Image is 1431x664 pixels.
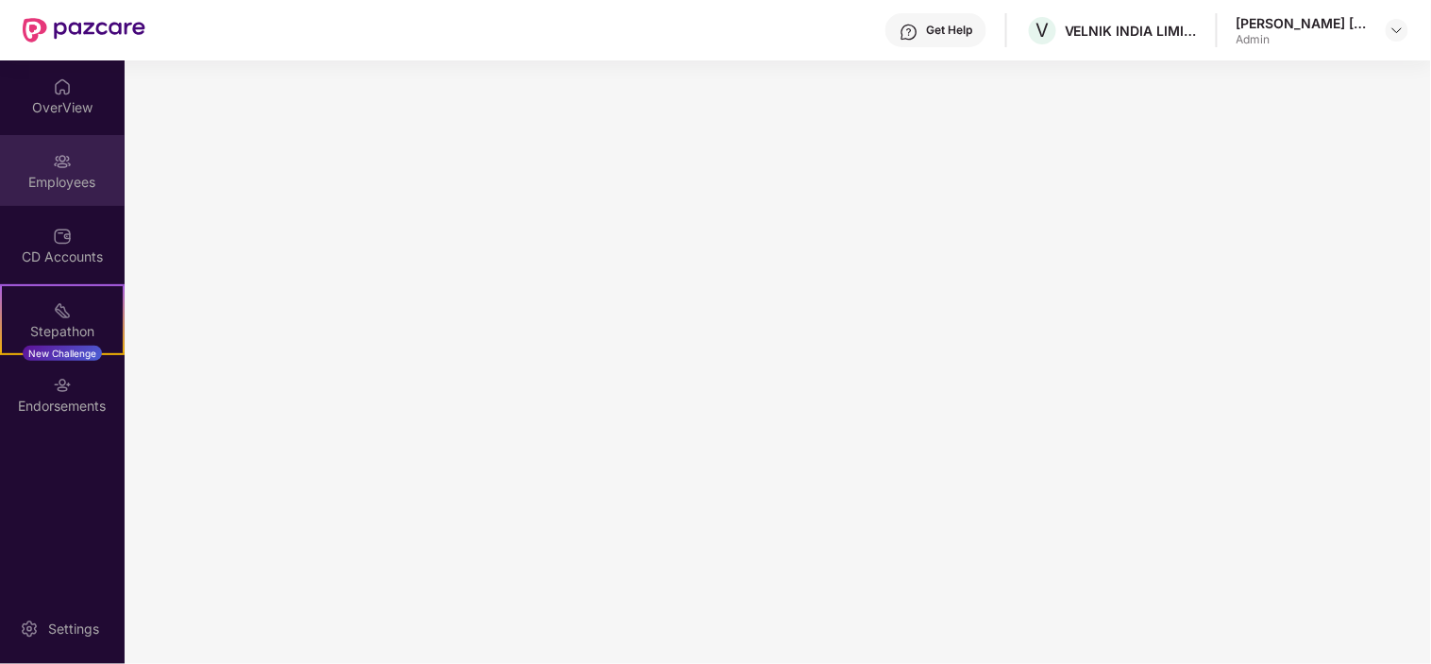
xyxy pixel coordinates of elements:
div: Get Help [926,23,972,38]
div: New Challenge [23,346,102,361]
img: svg+xml;base64,PHN2ZyBpZD0iQ0RfQWNjb3VudHMiIGRhdGEtbmFtZT0iQ0QgQWNjb3VudHMiIHhtbG5zPSJodHRwOi8vd3... [53,227,72,246]
div: Settings [42,620,105,638]
img: svg+xml;base64,PHN2ZyBpZD0iSGVscC0zMngzMiIgeG1sbnM9Imh0dHA6Ly93d3cudzMub3JnLzIwMDAvc3ZnIiB3aWR0aD... [900,23,918,42]
span: V [1036,19,1050,42]
img: New Pazcare Logo [23,18,145,43]
img: svg+xml;base64,PHN2ZyBpZD0iRW5kb3JzZW1lbnRzIiB4bWxucz0iaHR0cDovL3d3dy53My5vcmcvMjAwMC9zdmciIHdpZH... [53,376,72,395]
img: svg+xml;base64,PHN2ZyBpZD0iRW1wbG95ZWVzIiB4bWxucz0iaHR0cDovL3d3dy53My5vcmcvMjAwMC9zdmciIHdpZHRoPS... [53,152,72,171]
img: svg+xml;base64,PHN2ZyBpZD0iU2V0dGluZy0yMHgyMCIgeG1sbnM9Imh0dHA6Ly93d3cudzMub3JnLzIwMDAvc3ZnIiB3aW... [20,620,39,638]
div: Stepathon [2,322,123,341]
div: VELNIK INDIA LIMITED [1065,22,1197,40]
div: Admin [1237,32,1369,47]
img: svg+xml;base64,PHN2ZyBpZD0iRHJvcGRvd24tMzJ4MzIiIHhtbG5zPSJodHRwOi8vd3d3LnczLm9yZy8yMDAwL3N2ZyIgd2... [1389,23,1405,38]
img: svg+xml;base64,PHN2ZyB4bWxucz0iaHR0cDovL3d3dy53My5vcmcvMjAwMC9zdmciIHdpZHRoPSIyMSIgaGVpZ2h0PSIyMC... [53,301,72,320]
img: svg+xml;base64,PHN2ZyBpZD0iSG9tZSIgeG1sbnM9Imh0dHA6Ly93d3cudzMub3JnLzIwMDAvc3ZnIiB3aWR0aD0iMjAiIG... [53,77,72,96]
div: [PERSON_NAME] [PERSON_NAME] [1237,14,1369,32]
